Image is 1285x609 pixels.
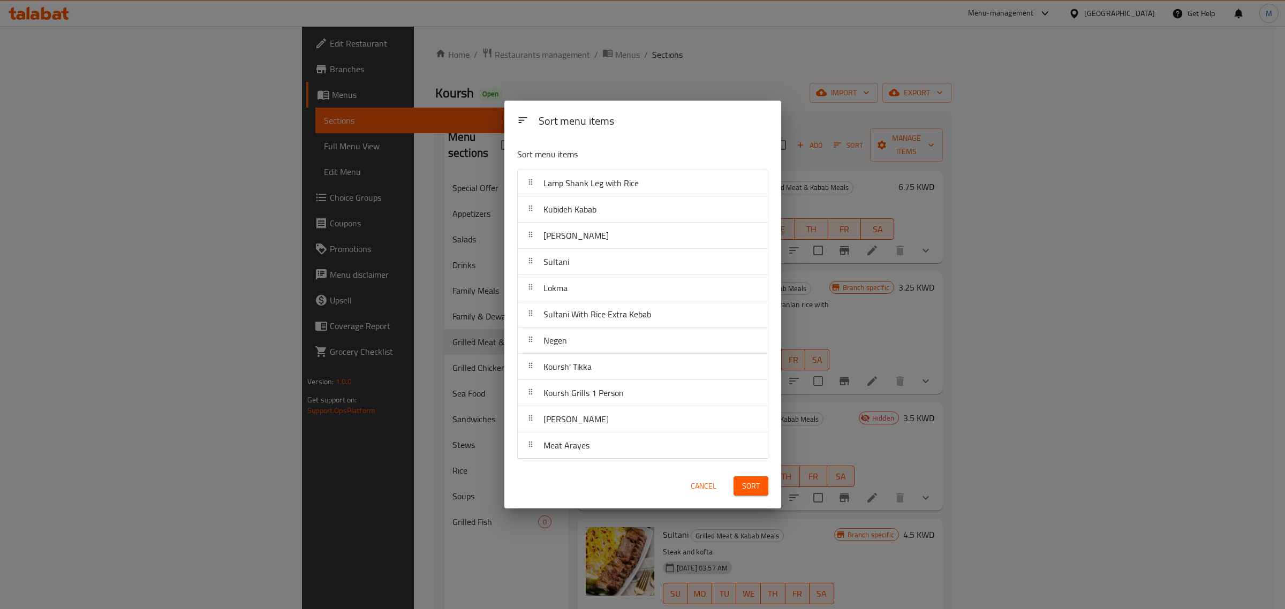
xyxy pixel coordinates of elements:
[742,479,760,493] span: Sort
[518,196,768,223] div: Kubideh Kabab
[543,359,592,375] span: Koursh' Tikka
[518,301,768,328] div: Sultani With Rice Extra Kebab
[518,406,768,432] div: [PERSON_NAME]
[518,432,768,459] div: Meat Arayes
[518,275,768,301] div: Lokma
[518,223,768,249] div: [PERSON_NAME]
[543,227,609,243] span: [PERSON_NAME]
[534,110,773,134] div: Sort menu items
[518,249,768,275] div: Sultani
[686,476,721,496] button: Cancel
[543,306,651,322] span: Sultani With Rice Extra Kebab
[543,254,569,270] span: Sultani
[691,479,716,493] span: Cancel
[734,476,768,496] button: Sort
[518,380,768,406] div: Koursh Grills 1 Person
[543,332,567,348] span: Negen
[543,411,609,427] span: [PERSON_NAME]
[543,175,639,191] span: Lamp Shank Leg with Rice
[518,170,768,196] div: Lamp Shank Leg with Rice
[543,385,624,401] span: Koursh Grills 1 Person
[518,354,768,380] div: Koursh' Tikka
[543,437,589,453] span: Meat Arayes
[543,280,568,296] span: Lokma
[518,328,768,354] div: Negen
[517,148,716,161] p: Sort menu items
[543,201,596,217] span: Kubideh Kabab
